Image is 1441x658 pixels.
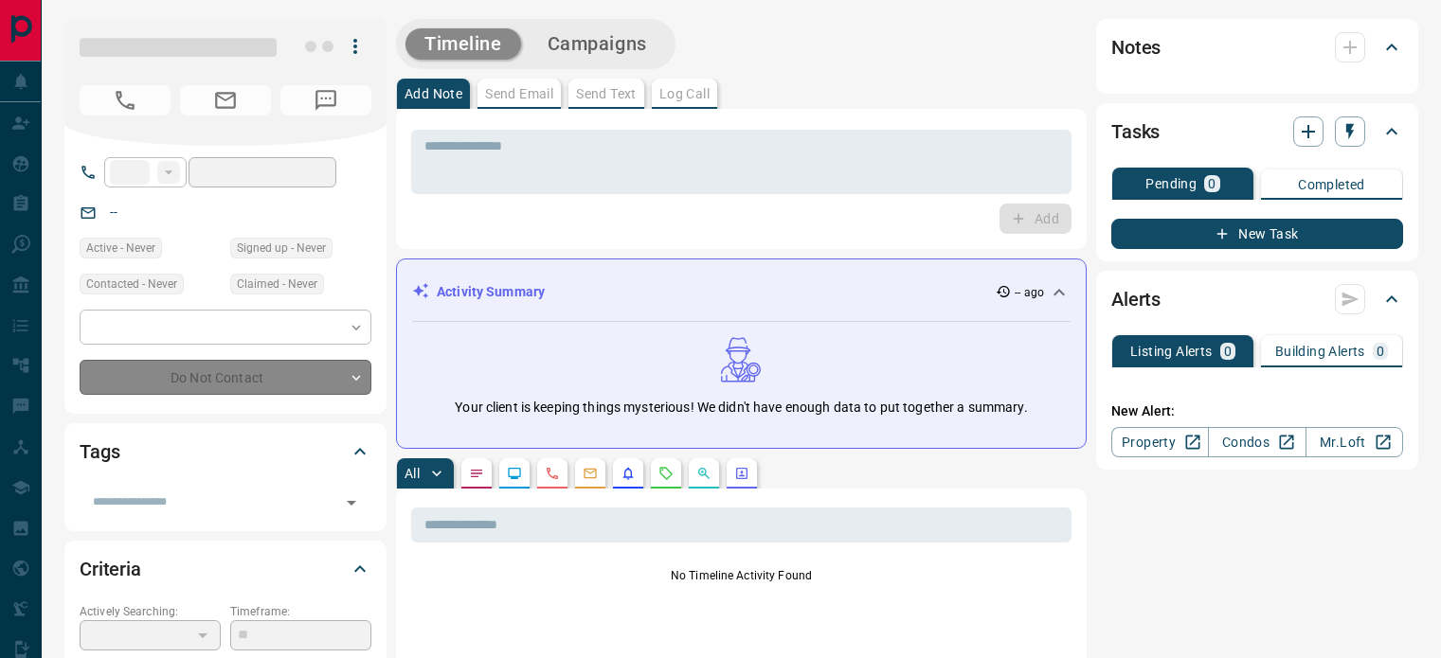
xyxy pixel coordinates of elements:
[80,603,221,620] p: Actively Searching:
[734,466,749,481] svg: Agent Actions
[230,603,371,620] p: Timeframe:
[86,275,177,293] span: Contacted - Never
[437,282,545,302] p: Activity Summary
[1111,276,1403,322] div: Alerts
[529,28,666,60] button: Campaigns
[237,275,317,293] span: Claimed - Never
[1224,345,1232,358] p: 0
[545,466,560,481] svg: Calls
[80,546,371,592] div: Criteria
[80,85,171,116] span: No Number
[1111,25,1403,70] div: Notes
[1377,345,1384,358] p: 0
[1111,284,1161,314] h2: Alerts
[1145,177,1197,190] p: Pending
[338,489,365,516] button: Open
[80,360,371,395] div: Do Not Contact
[86,239,155,258] span: Active - Never
[1111,427,1209,457] a: Property
[1111,109,1403,154] div: Tasks
[1130,345,1213,358] p: Listing Alerts
[412,275,1071,310] div: Activity Summary-- ago
[80,554,141,584] h2: Criteria
[1306,427,1403,457] a: Mr.Loft
[696,466,711,481] svg: Opportunities
[411,567,1072,584] p: No Timeline Activity Found
[237,239,326,258] span: Signed up - Never
[405,87,462,100] p: Add Note
[658,466,674,481] svg: Requests
[80,429,371,474] div: Tags
[405,467,420,480] p: All
[1208,177,1216,190] p: 0
[280,85,371,116] span: No Number
[1111,116,1160,147] h2: Tasks
[1111,219,1403,249] button: New Task
[1275,345,1365,358] p: Building Alerts
[455,398,1027,418] p: Your client is keeping things mysterious! We didn't have enough data to put together a summary.
[1208,427,1306,457] a: Condos
[1015,284,1044,301] p: -- ago
[1111,32,1161,62] h2: Notes
[1111,401,1403,421] p: New Alert:
[469,466,484,481] svg: Notes
[180,85,271,116] span: No Email
[405,28,521,60] button: Timeline
[583,466,598,481] svg: Emails
[80,436,119,467] h2: Tags
[110,205,117,220] a: --
[507,466,522,481] svg: Lead Browsing Activity
[1298,178,1365,191] p: Completed
[621,466,636,481] svg: Listing Alerts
